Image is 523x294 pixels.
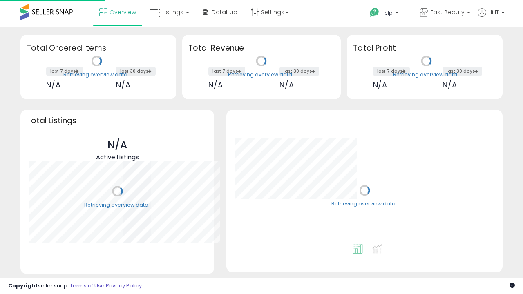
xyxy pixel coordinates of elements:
[363,1,412,27] a: Help
[430,8,465,16] span: Fast Beauty
[70,282,105,290] a: Terms of Use
[106,282,142,290] a: Privacy Policy
[228,71,295,78] div: Retrieving overview data..
[8,282,142,290] div: seller snap | |
[84,201,151,209] div: Retrieving overview data..
[63,71,130,78] div: Retrieving overview data..
[393,71,460,78] div: Retrieving overview data..
[162,8,183,16] span: Listings
[488,8,499,16] span: Hi IT
[369,7,380,18] i: Get Help
[478,8,505,27] a: Hi IT
[110,8,136,16] span: Overview
[382,9,393,16] span: Help
[8,282,38,290] strong: Copyright
[331,200,398,208] div: Retrieving overview data..
[212,8,237,16] span: DataHub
